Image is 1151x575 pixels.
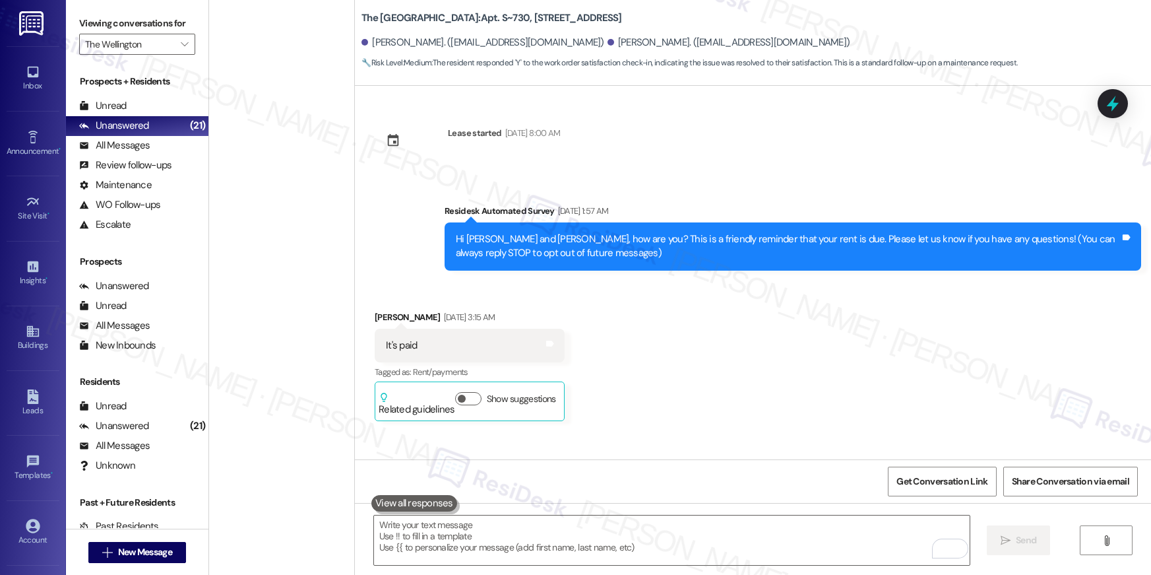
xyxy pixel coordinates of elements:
[502,126,561,140] div: [DATE] 8:00 AM
[888,467,996,496] button: Get Conversation Link
[47,209,49,219] span: •
[441,310,495,324] div: [DATE] 3:15 AM
[448,126,502,140] div: Lease started
[386,339,417,353] div: It's paid
[66,75,208,88] div: Prospects + Residents
[413,366,468,378] span: Rent/payments
[79,399,127,413] div: Unread
[361,57,431,68] strong: 🔧 Risk Level: Medium
[102,547,112,558] i: 
[79,218,131,232] div: Escalate
[1003,467,1138,496] button: Share Conversation via email
[79,339,156,353] div: New Inbounds
[7,61,59,96] a: Inbox
[445,204,1141,222] div: Residesk Automated Survey
[7,320,59,356] a: Buildings
[66,496,208,510] div: Past + Future Residents
[79,520,159,533] div: Past Residents
[187,116,208,136] div: (21)
[79,13,195,34] label: Viewing conversations for
[361,56,1017,70] span: : The resident responded 'Y' to the work order satisfaction check-in, indicating the issue was re...
[66,375,208,389] div: Residents
[88,542,186,563] button: New Message
[79,198,160,212] div: WO Follow-ups
[79,158,171,172] div: Review follow-ups
[607,36,850,50] div: [PERSON_NAME]. ([EMAIL_ADDRESS][DOMAIN_NAME])
[555,204,609,218] div: [DATE] 1:57 AM
[181,39,188,50] i: 
[46,274,47,283] span: •
[79,119,149,133] div: Unanswered
[79,299,127,313] div: Unread
[361,36,604,50] div: [PERSON_NAME]. ([EMAIL_ADDRESS][DOMAIN_NAME])
[1102,535,1111,546] i: 
[1012,475,1129,489] span: Share Conversation via email
[79,459,135,473] div: Unknown
[7,386,59,421] a: Leads
[7,450,59,486] a: Templates •
[79,139,150,152] div: All Messages
[79,279,149,293] div: Unanswered
[79,178,152,192] div: Maintenance
[85,34,174,55] input: All communities
[987,525,1051,555] button: Send
[118,545,172,559] span: New Message
[375,310,565,329] div: [PERSON_NAME]
[66,255,208,269] div: Prospects
[79,439,150,453] div: All Messages
[7,191,59,226] a: Site Visit •
[1016,533,1036,547] span: Send
[374,516,970,565] textarea: To enrich screen reader interactions, please activate Accessibility in Grammarly extension settings
[59,145,61,154] span: •
[79,419,149,433] div: Unanswered
[79,319,150,333] div: All Messages
[487,392,556,406] label: Show suggestions
[375,362,565,382] div: Tagged as:
[7,515,59,551] a: Account
[379,392,455,417] div: Related guidelines
[456,232,1120,261] div: Hi [PERSON_NAME] and [PERSON_NAME], how are you? This is a friendly reminder that your rent is du...
[1001,535,1011,546] i: 
[79,99,127,113] div: Unread
[896,475,987,489] span: Get Conversation Link
[19,11,46,36] img: ResiDesk Logo
[187,416,208,436] div: (21)
[51,469,53,478] span: •
[7,255,59,291] a: Insights •
[361,11,622,25] b: The [GEOGRAPHIC_DATA]: Apt. S~730, [STREET_ADDRESS]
